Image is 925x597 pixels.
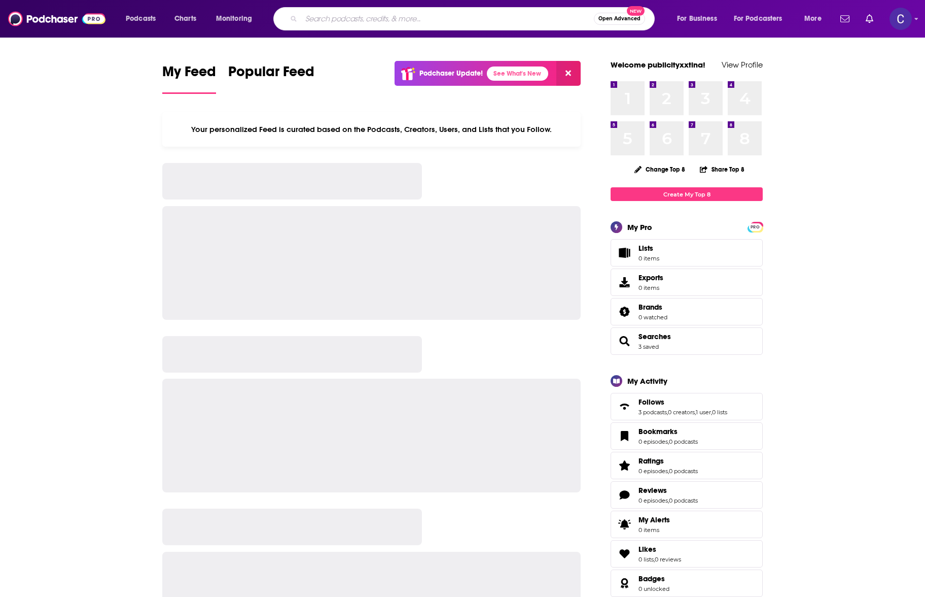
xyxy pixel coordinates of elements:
[614,458,634,473] a: Ratings
[611,393,763,420] span: Follows
[638,468,668,475] a: 0 episodes
[695,409,696,416] span: ,
[797,11,834,27] button: open menu
[711,409,712,416] span: ,
[627,222,652,232] div: My Pro
[174,12,196,26] span: Charts
[638,427,678,436] span: Bookmarks
[638,409,667,416] a: 3 podcasts
[638,244,659,253] span: Lists
[611,540,763,568] span: Likes
[638,585,669,592] a: 0 unlocked
[638,397,664,407] span: Follows
[228,63,314,94] a: Popular Feed
[638,273,663,282] span: Exports
[162,63,216,94] a: My Feed
[611,481,763,509] span: Reviews
[638,515,670,524] span: My Alerts
[670,11,730,27] button: open menu
[638,526,670,534] span: 0 items
[638,438,668,445] a: 0 episodes
[638,574,669,583] a: Badges
[8,9,105,28] img: Podchaser - Follow, Share and Rate Podcasts
[668,409,695,416] a: 0 creators
[487,67,548,81] a: See What's New
[611,422,763,450] span: Bookmarks
[594,13,645,25] button: Open AdvancedNew
[611,327,763,355] span: Searches
[614,547,634,561] a: Likes
[749,223,761,231] span: PRO
[638,556,654,563] a: 0 lists
[614,305,634,319] a: Brands
[301,11,594,27] input: Search podcasts, credits, & more...
[638,244,653,253] span: Lists
[419,69,483,78] p: Podchaser Update!
[611,60,705,70] a: Welcome publicityxxtina!
[228,63,314,86] span: Popular Feed
[614,429,634,443] a: Bookmarks
[890,8,912,30] button: Show profile menu
[722,60,763,70] a: View Profile
[283,7,664,30] div: Search podcasts, credits, & more...
[654,556,655,563] span: ,
[669,497,698,504] a: 0 podcasts
[627,6,645,16] span: New
[712,409,727,416] a: 0 lists
[668,438,669,445] span: ,
[638,497,668,504] a: 0 episodes
[628,163,691,176] button: Change Top 8
[669,468,698,475] a: 0 podcasts
[162,63,216,86] span: My Feed
[614,517,634,532] span: My Alerts
[667,409,668,416] span: ,
[862,10,877,27] a: Show notifications dropdown
[804,12,822,26] span: More
[655,556,681,563] a: 0 reviews
[638,343,659,350] a: 3 saved
[168,11,202,27] a: Charts
[611,452,763,479] span: Ratings
[638,545,656,554] span: Likes
[119,11,169,27] button: open menu
[638,284,663,291] span: 0 items
[209,11,265,27] button: open menu
[638,486,698,495] a: Reviews
[614,488,634,502] a: Reviews
[216,12,252,26] span: Monitoring
[734,12,782,26] span: For Podcasters
[638,255,659,262] span: 0 items
[611,298,763,325] span: Brands
[611,187,763,201] a: Create My Top 8
[638,456,664,466] span: Ratings
[598,16,641,21] span: Open Advanced
[614,334,634,348] a: Searches
[699,159,745,179] button: Share Top 8
[638,303,667,312] a: Brands
[611,570,763,597] span: Badges
[638,456,698,466] a: Ratings
[614,246,634,260] span: Lists
[749,223,761,230] a: PRO
[611,239,763,267] a: Lists
[890,8,912,30] span: Logged in as publicityxxtina
[668,468,669,475] span: ,
[836,10,853,27] a: Show notifications dropdown
[162,112,581,147] div: Your personalized Feed is curated based on the Podcasts, Creators, Users, and Lists that you Follow.
[638,574,665,583] span: Badges
[677,12,717,26] span: For Business
[638,427,698,436] a: Bookmarks
[638,303,662,312] span: Brands
[638,332,671,341] a: Searches
[611,511,763,538] a: My Alerts
[668,497,669,504] span: ,
[611,269,763,296] a: Exports
[614,275,634,289] span: Exports
[669,438,698,445] a: 0 podcasts
[627,376,667,386] div: My Activity
[638,486,667,495] span: Reviews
